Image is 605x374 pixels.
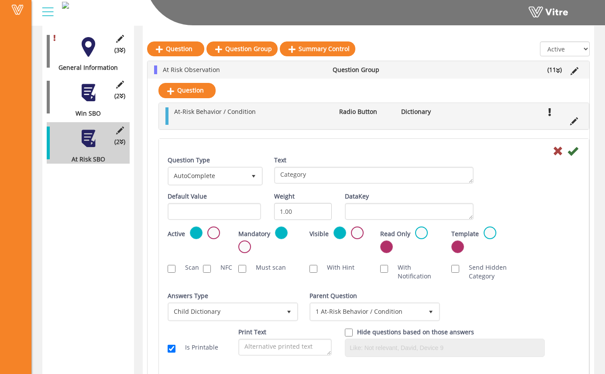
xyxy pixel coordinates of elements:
input: With Hint [309,265,317,273]
span: Child Dictionary [169,304,281,319]
input: Send Hidden Category [451,265,459,273]
label: Answers Type [168,292,208,300]
label: Visible [309,230,329,238]
label: Mandatory [238,230,270,238]
label: Is Printable [176,343,218,352]
input: NFC [203,265,211,273]
a: Question [158,83,216,98]
label: Print Text [238,328,266,336]
label: With Notification [389,263,438,281]
label: Default Value [168,192,207,201]
img: 145bab0d-ac9d-4db8-abe7-48df42b8fa0a.png [62,2,69,9]
div: At Risk SBO [47,155,123,164]
a: Question Group [206,41,278,56]
span: (2 ) [114,92,125,100]
label: DataKey [345,192,369,201]
label: Question Type [168,156,210,165]
label: Weight [274,192,295,201]
li: (11 ) [543,65,566,74]
span: At Risk Observation [163,65,220,74]
input: Hide question based on answer [345,329,353,336]
a: Summary Control [280,41,355,56]
span: select [246,168,261,184]
li: Radio Button [335,107,397,116]
label: Read Only [380,230,410,238]
label: Hide questions based on those answers [357,328,474,336]
label: Text [274,156,286,165]
label: Active [168,230,185,238]
textarea: Category [274,167,474,184]
span: select [281,304,297,319]
span: At-Risk Behavior / Condition [174,107,256,116]
label: Must scan [247,263,286,272]
label: Parent Question [309,292,357,300]
li: Question Group [328,65,392,74]
input: With Notification [380,265,388,273]
input: Must scan [238,265,246,273]
span: select [423,304,439,319]
div: General Information [47,63,123,72]
span: (3 ) [114,46,125,55]
label: With Hint [318,263,354,272]
label: Scan [176,263,190,272]
li: Dictionary [397,107,459,116]
input: Like: Not relevant, David, Device 9 [347,341,542,354]
input: Scan [168,265,175,273]
span: 1 At-Risk Behavior / Condition [311,304,423,319]
span: AutoComplete [169,168,246,184]
a: Question [147,41,204,56]
span: (2 ) [114,137,125,146]
div: Win SBO [47,109,123,118]
label: Send Hidden Category [460,263,509,281]
label: Template [451,230,479,238]
input: Is Printable [168,345,175,353]
label: NFC [212,263,225,272]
